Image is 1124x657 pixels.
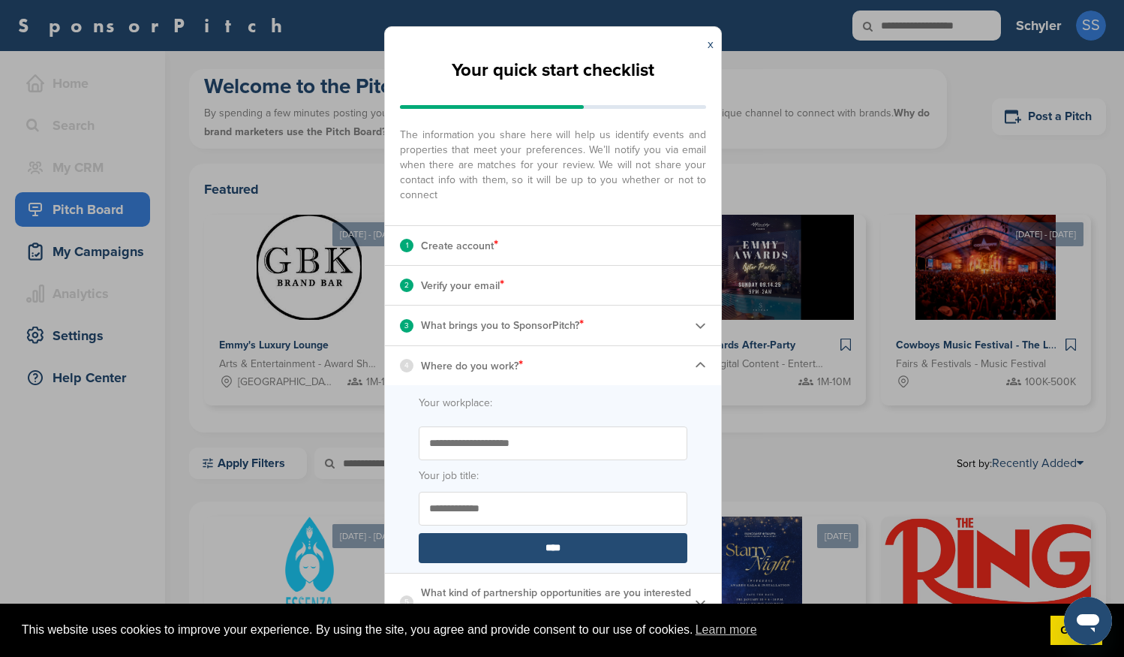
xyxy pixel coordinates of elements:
[419,468,687,484] label: Your job title:
[400,359,413,372] div: 4
[22,619,1038,641] span: This website uses cookies to improve your experience. By using the site, you agree and provide co...
[421,583,695,621] p: What kind of partnership opportunities are you interested in for your first campaign?
[1064,597,1112,645] iframe: Button to launch messaging window
[421,236,498,255] p: Create account
[419,395,687,411] label: Your workplace:
[695,360,706,371] img: Checklist arrow 1
[400,595,413,609] div: 5
[421,356,523,375] p: Where do you work?
[400,120,706,203] span: The information you share here will help us identify events and properties that meet your prefere...
[695,320,706,331] img: Checklist arrow 2
[452,54,654,87] h2: Your quick start checklist
[695,597,706,608] img: Checklist arrow 2
[400,239,413,252] div: 1
[421,276,504,295] p: Verify your email
[400,319,413,333] div: 3
[693,619,759,641] a: learn more about cookies
[421,315,584,335] p: What brings you to SponsorPitch?
[1050,616,1102,646] a: dismiss cookie message
[708,37,714,52] a: x
[400,279,413,292] div: 2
